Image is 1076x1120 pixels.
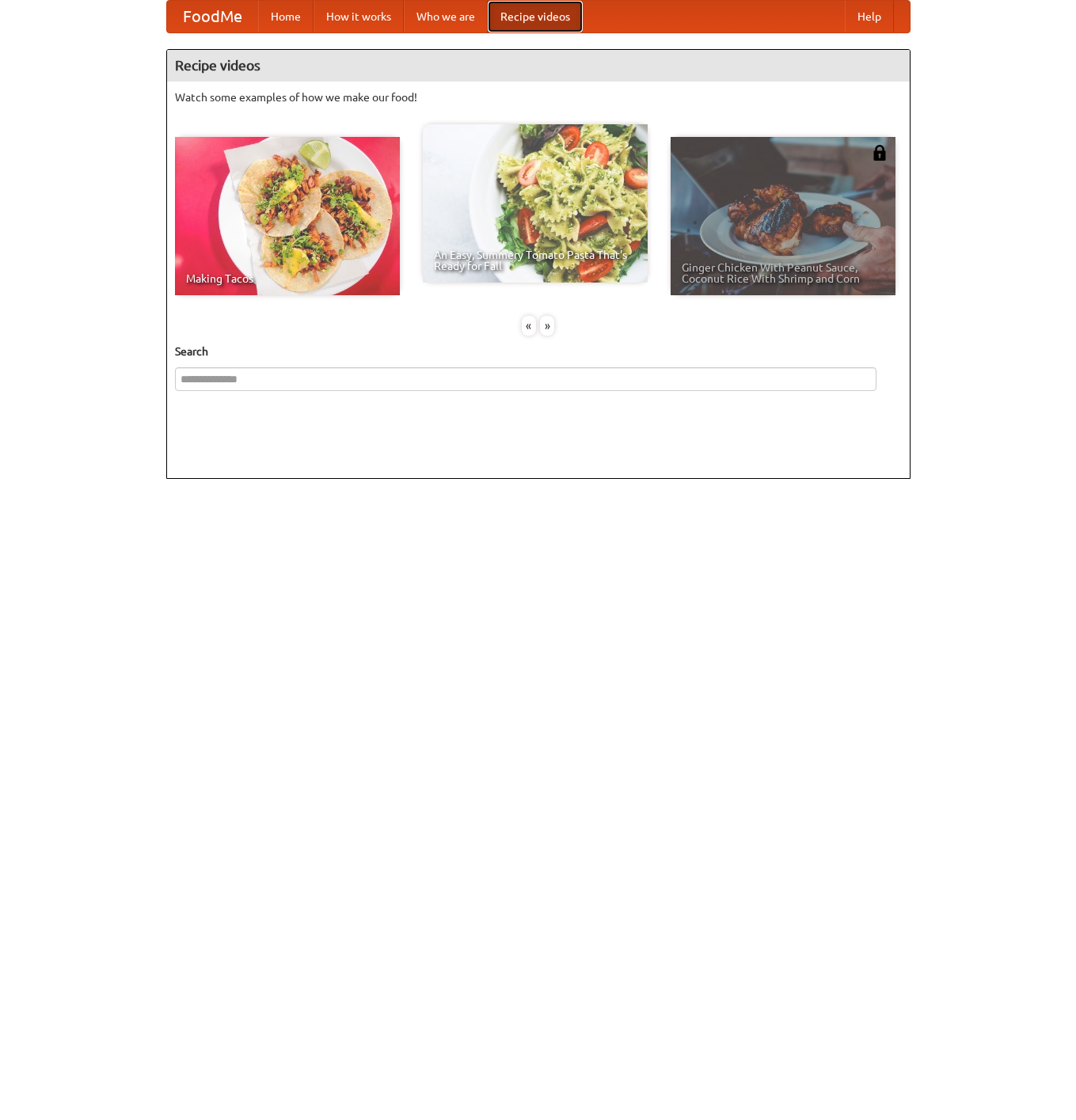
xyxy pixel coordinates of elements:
img: 483408.png [872,145,888,161]
span: An Easy, Summery Tomato Pasta That's Ready for Fall [434,249,637,271]
a: Recipe videos [488,1,583,32]
a: Help [845,1,894,32]
p: Watch some examples of how we make our food! [175,89,902,105]
a: How it works [314,1,404,32]
a: Making Tacos [175,137,400,295]
h4: Recipe videos [167,50,910,82]
div: « [522,316,536,336]
a: Home [258,1,314,32]
a: An Easy, Summery Tomato Pasta That's Ready for Fall [423,124,648,283]
div: » [540,316,554,336]
h5: Search [175,344,902,359]
a: Who we are [404,1,488,32]
span: Making Tacos [186,273,389,284]
a: FoodMe [167,1,258,32]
